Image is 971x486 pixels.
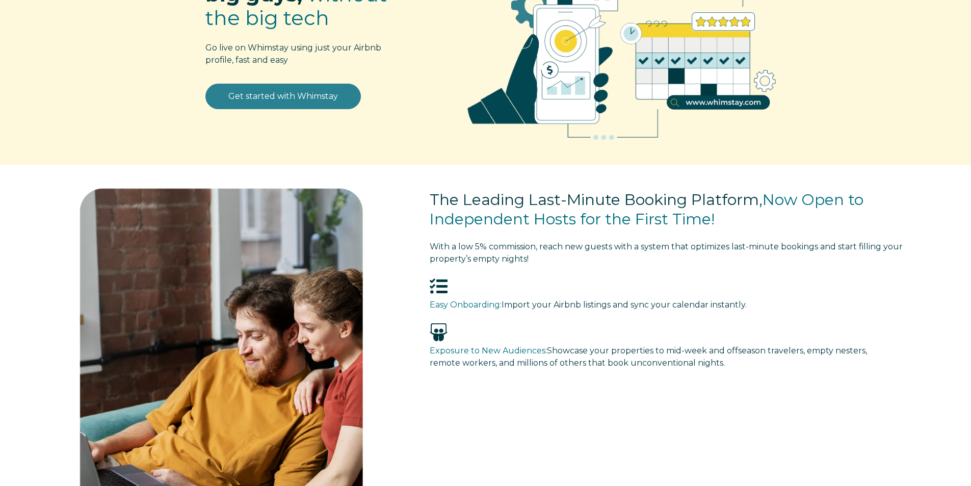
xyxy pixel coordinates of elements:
[430,242,903,264] span: tart filling your property’s empty nights!
[205,43,381,65] span: Go live on Whimstay using just your Airbnb profile, fast and easy
[430,190,763,209] span: The Leading Last-Minute Booking Platform,
[502,300,747,310] span: Import your Airbnb listings and sync your calendar instantly.
[430,190,863,228] span: Now Open to Independent Hosts for the First Time!
[430,242,842,251] span: With a low 5% commission, reach new guests with a system that optimizes last-minute bookings and s
[430,300,502,310] span: Easy Onboarding:
[430,346,867,368] span: Showcase your properties to mid-week and offseason travelers, empty nesters, remote workers, and ...
[430,346,547,355] span: Exposure to New Audiences:
[205,84,361,109] a: Get started with Whimstay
